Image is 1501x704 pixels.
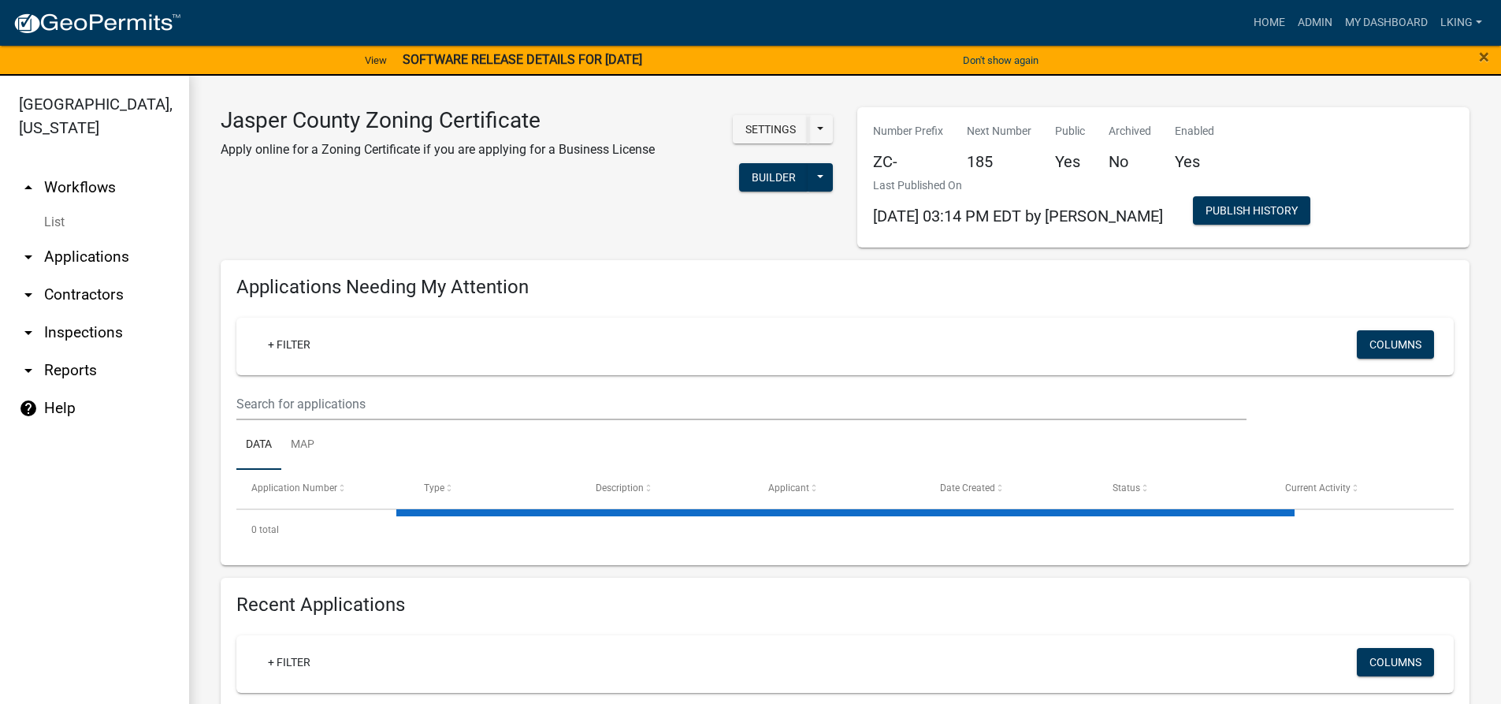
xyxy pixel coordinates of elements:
[1109,123,1151,140] p: Archived
[1479,47,1489,66] button: Close
[739,163,808,192] button: Builder
[236,594,1454,616] h4: Recent Applications
[753,470,926,508] datatable-header-cell: Applicant
[236,510,1454,549] div: 0 total
[940,482,995,494] span: Date Created
[873,152,943,171] h5: ZC-
[1175,123,1214,140] p: Enabled
[1269,470,1442,508] datatable-header-cell: Current Activity
[255,648,323,676] a: + Filter
[236,470,409,508] datatable-header-cell: Application Number
[873,177,1163,194] p: Last Published On
[1098,470,1270,508] datatable-header-cell: Status
[403,52,642,67] strong: SOFTWARE RELEASE DETAILS FOR [DATE]
[1247,8,1291,38] a: Home
[1285,482,1351,494] span: Current Activity
[251,482,337,494] span: Application Number
[957,47,1045,73] button: Don't show again
[1479,46,1489,68] span: ×
[19,399,38,418] i: help
[1339,8,1434,38] a: My Dashboard
[409,470,581,508] datatable-header-cell: Type
[1357,648,1434,676] button: Columns
[424,482,444,494] span: Type
[1055,152,1085,171] h5: Yes
[1291,8,1339,38] a: Admin
[19,285,38,304] i: arrow_drop_down
[19,178,38,197] i: arrow_drop_up
[236,420,281,471] a: Data
[19,323,38,342] i: arrow_drop_down
[1055,123,1085,140] p: Public
[19,248,38,266] i: arrow_drop_down
[581,470,753,508] datatable-header-cell: Description
[873,123,943,140] p: Number Prefix
[221,140,655,159] p: Apply online for a Zoning Certificate if you are applying for a Business License
[967,123,1031,140] p: Next Number
[925,470,1098,508] datatable-header-cell: Date Created
[1109,152,1151,171] h5: No
[221,107,655,134] h3: Jasper County Zoning Certificate
[236,388,1246,420] input: Search for applications
[1175,152,1214,171] h5: Yes
[1434,8,1488,38] a: LKING
[1113,482,1140,494] span: Status
[967,152,1031,171] h5: 185
[1193,205,1310,218] wm-modal-confirm: Workflow Publish History
[733,115,808,143] button: Settings
[255,330,323,359] a: + Filter
[768,482,809,494] span: Applicant
[281,420,324,471] a: Map
[1193,196,1310,225] button: Publish History
[1357,330,1434,359] button: Columns
[236,276,1454,299] h4: Applications Needing My Attention
[359,47,393,73] a: View
[873,207,1163,225] span: [DATE] 03:14 PM EDT by [PERSON_NAME]
[596,482,644,494] span: Description
[19,361,38,380] i: arrow_drop_down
